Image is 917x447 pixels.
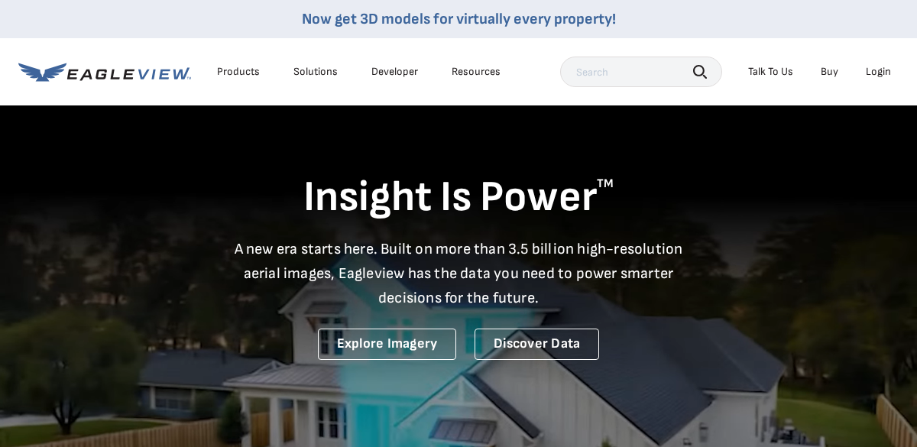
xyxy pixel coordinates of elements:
p: A new era starts here. Built on more than 3.5 billion high-resolution aerial images, Eagleview ha... [225,237,692,310]
div: Login [866,65,891,79]
div: Resources [452,65,501,79]
sup: TM [597,177,614,191]
div: Products [217,65,260,79]
a: Developer [371,65,418,79]
a: Now get 3D models for virtually every property! [302,10,616,28]
a: Buy [821,65,838,79]
div: Solutions [293,65,338,79]
input: Search [560,57,722,87]
div: Talk To Us [748,65,793,79]
a: Explore Imagery [318,329,457,360]
h1: Insight Is Power [18,171,899,225]
a: Discover Data [475,329,599,360]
